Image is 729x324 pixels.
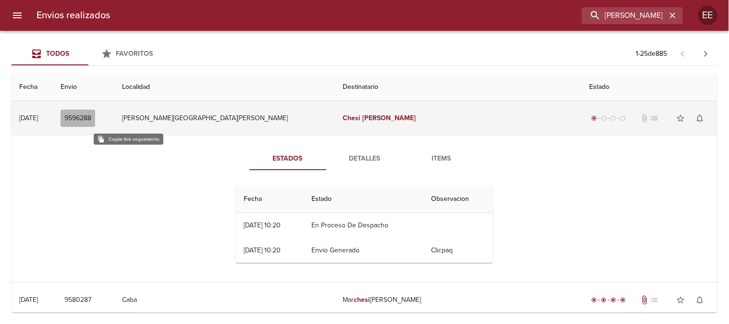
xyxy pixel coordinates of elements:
span: Tiene documentos adjuntos [640,295,650,305]
span: No tiene pedido asociado [650,113,659,123]
div: [DATE] 10:20 [244,246,281,254]
div: Tabs Envios [12,42,165,65]
th: Estado [582,74,717,101]
span: radio_button_checked [620,297,626,303]
div: Abrir información de usuario [698,6,717,25]
span: radio_button_checked [611,297,617,303]
td: Mar [PERSON_NAME] [335,283,582,317]
span: Estados [255,153,321,165]
button: menu [6,4,29,27]
span: 9580287 [64,294,91,306]
p: 1 - 25 de 885 [636,49,667,59]
span: notifications_none [695,113,705,123]
span: Items [409,153,474,165]
td: Clicpaq [424,238,493,263]
th: Estado [304,186,424,213]
th: Localidad [114,74,335,101]
span: No tiene documentos adjuntos [640,113,650,123]
th: Fecha [236,186,304,213]
div: [DATE] [19,114,38,122]
div: Tabs detalle de guia [249,147,480,170]
button: Activar notificaciones [691,290,710,310]
span: radio_button_checked [592,297,597,303]
span: radio_button_checked [601,297,607,303]
th: Observacion [424,186,493,213]
table: Tabla de seguimiento [236,186,493,263]
th: Fecha [12,74,53,101]
th: Destinatario [335,74,582,101]
td: En Proceso De Despacho [304,213,424,238]
span: radio_button_checked [592,115,597,121]
div: Entregado [590,295,628,305]
em: [PERSON_NAME] [363,114,416,122]
td: Envio Generado [304,238,424,263]
span: star_border [676,113,686,123]
button: Agregar a favoritos [671,290,691,310]
em: Chesi [343,114,361,122]
span: Pagina anterior [671,49,694,58]
span: 9596288 [64,112,91,125]
span: radio_button_unchecked [620,115,626,121]
button: Activar notificaciones [691,109,710,128]
span: Favoritos [116,50,153,58]
span: notifications_none [695,295,705,305]
span: radio_button_unchecked [611,115,617,121]
th: Envio [53,74,114,101]
em: chesi [354,296,371,304]
div: EE [698,6,717,25]
span: No tiene pedido asociado [650,295,659,305]
div: [DATE] 10:20 [244,221,281,229]
td: Caba [114,283,335,317]
button: 9596288 [61,110,95,127]
span: Detalles [332,153,397,165]
span: Pagina siguiente [694,42,717,65]
td: [PERSON_NAME][GEOGRAPHIC_DATA][PERSON_NAME] [114,101,335,136]
span: Todos [46,50,69,58]
h6: Envios realizados [37,8,110,23]
div: Generado [590,113,628,123]
input: buscar [582,7,667,24]
button: Agregar a favoritos [671,109,691,128]
button: 9580287 [61,291,95,309]
div: [DATE] [19,296,38,304]
span: star_border [676,295,686,305]
span: radio_button_unchecked [601,115,607,121]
